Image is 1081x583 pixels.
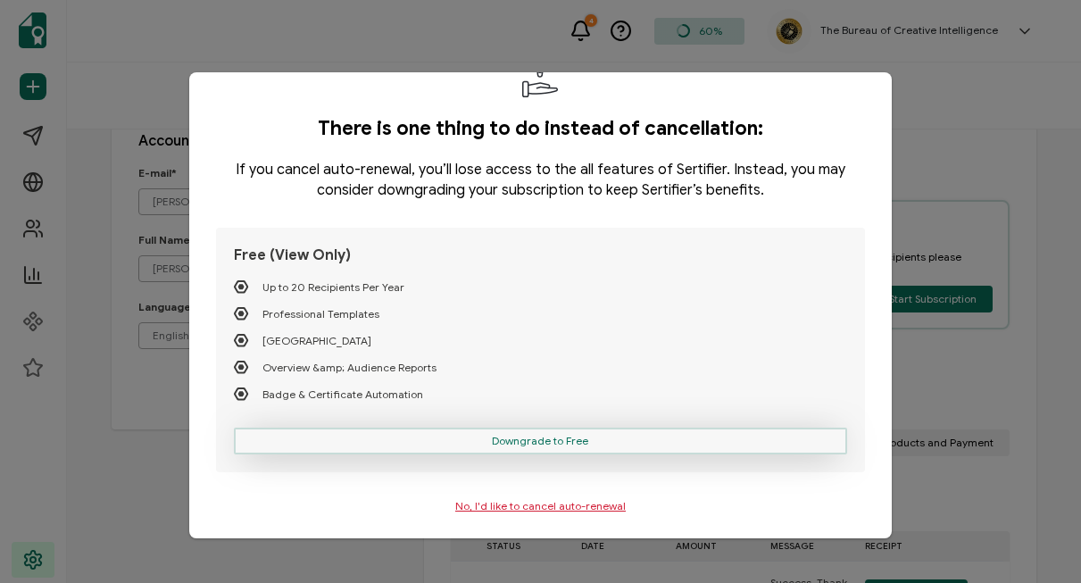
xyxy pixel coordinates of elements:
span: [GEOGRAPHIC_DATA] [262,334,371,347]
p: No, I'd like to cancel auto-renewal [455,499,626,512]
span: Downgrade to Free [492,436,588,446]
img: cancel-step-1.svg [522,53,558,97]
span: Up to 20 Recipients Per Year [262,280,404,294]
p: Free (View Only) [234,246,351,266]
button: Downgrade to Free [234,428,847,454]
p: If you cancel auto-renewal, you’ll lose access to the all features of Sertifier. Instead, you may... [216,160,865,201]
iframe: Chat Widget [992,497,1081,583]
span: Professional Templates [262,307,379,321]
h5: There is one thing to do instead of cancellation: [318,115,763,142]
div: dialog [189,72,892,538]
span: Badge & Certificate Automation [262,387,423,401]
span: Overview &amp; Audience Reports [262,361,437,374]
